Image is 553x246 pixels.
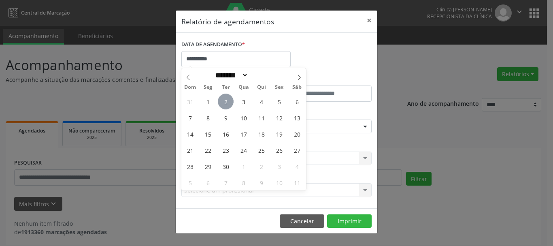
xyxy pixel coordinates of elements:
[217,85,235,90] span: Ter
[181,85,199,90] span: Dom
[235,85,253,90] span: Qua
[200,94,216,109] span: Setembro 1, 2025
[253,94,269,109] span: Setembro 4, 2025
[253,142,269,158] span: Setembro 25, 2025
[218,94,234,109] span: Setembro 2, 2025
[327,214,372,228] button: Imprimir
[236,175,251,190] span: Outubro 8, 2025
[181,16,274,27] h5: Relatório de agendamentos
[199,85,217,90] span: Seg
[361,11,377,30] button: Close
[200,126,216,142] span: Setembro 15, 2025
[253,158,269,174] span: Outubro 2, 2025
[218,126,234,142] span: Setembro 16, 2025
[253,126,269,142] span: Setembro 18, 2025
[182,94,198,109] span: Agosto 31, 2025
[182,110,198,126] span: Setembro 7, 2025
[200,142,216,158] span: Setembro 22, 2025
[200,158,216,174] span: Setembro 29, 2025
[280,214,324,228] button: Cancelar
[289,110,305,126] span: Setembro 13, 2025
[271,142,287,158] span: Setembro 26, 2025
[279,73,372,86] label: ATÉ
[288,85,306,90] span: Sáb
[271,175,287,190] span: Outubro 10, 2025
[181,39,245,51] label: DATA DE AGENDAMENTO
[289,126,305,142] span: Setembro 20, 2025
[270,85,288,90] span: Sex
[218,158,234,174] span: Setembro 30, 2025
[271,126,287,142] span: Setembro 19, 2025
[271,110,287,126] span: Setembro 12, 2025
[200,175,216,190] span: Outubro 6, 2025
[200,110,216,126] span: Setembro 8, 2025
[182,158,198,174] span: Setembro 28, 2025
[289,94,305,109] span: Setembro 6, 2025
[236,126,251,142] span: Setembro 17, 2025
[182,142,198,158] span: Setembro 21, 2025
[253,85,270,90] span: Qui
[289,142,305,158] span: Setembro 27, 2025
[271,94,287,109] span: Setembro 5, 2025
[236,94,251,109] span: Setembro 3, 2025
[289,175,305,190] span: Outubro 11, 2025
[218,175,234,190] span: Outubro 7, 2025
[218,142,234,158] span: Setembro 23, 2025
[253,175,269,190] span: Outubro 9, 2025
[236,142,251,158] span: Setembro 24, 2025
[182,126,198,142] span: Setembro 14, 2025
[236,158,251,174] span: Outubro 1, 2025
[218,110,234,126] span: Setembro 9, 2025
[289,158,305,174] span: Outubro 4, 2025
[271,158,287,174] span: Outubro 3, 2025
[182,175,198,190] span: Outubro 5, 2025
[248,71,275,79] input: Year
[253,110,269,126] span: Setembro 11, 2025
[236,110,251,126] span: Setembro 10, 2025
[213,71,248,79] select: Month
